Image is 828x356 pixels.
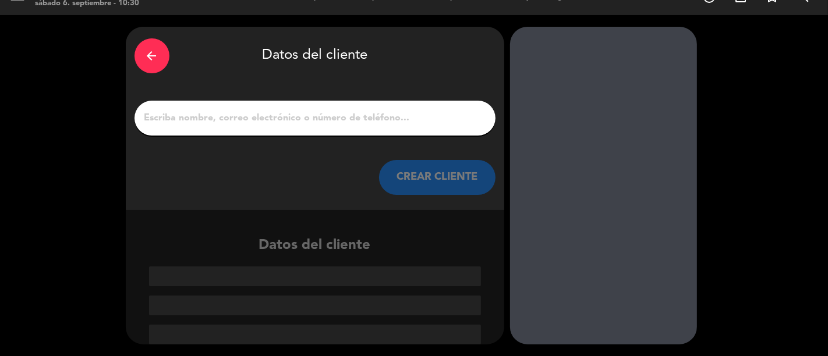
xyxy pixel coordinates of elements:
[135,35,496,76] div: Datos del cliente
[145,49,159,63] i: arrow_back
[143,110,487,126] input: Escriba nombre, correo electrónico o número de teléfono...
[379,160,496,195] button: CREAR CLIENTE
[126,234,504,344] div: Datos del cliente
